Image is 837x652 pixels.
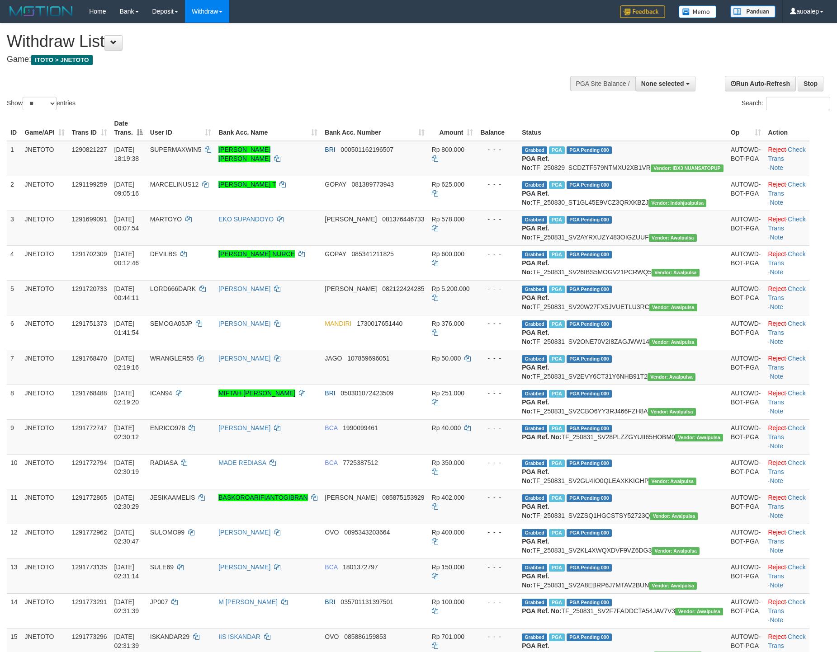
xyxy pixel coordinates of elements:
[549,425,565,432] span: Marked by auofahmi
[218,563,270,571] a: [PERSON_NAME]
[480,423,515,432] div: - - -
[765,115,809,141] th: Action
[7,33,549,51] h1: Withdraw List
[765,176,809,211] td: · ·
[432,285,470,292] span: Rp 5.200.000
[150,529,184,536] span: SULOMO99
[72,285,107,292] span: 1291720733
[114,563,139,580] span: [DATE] 02:31:14
[7,141,21,176] td: 1
[522,146,547,154] span: Grabbed
[21,245,68,280] td: JNETOTO
[432,424,461,432] span: Rp 40.000
[522,529,547,537] span: Grabbed
[7,350,21,385] td: 7
[325,355,342,362] span: JAGO
[765,385,809,419] td: · ·
[114,389,139,406] span: [DATE] 02:19:20
[480,284,515,293] div: - - -
[147,115,215,141] th: User ID: activate to sort column ascending
[7,385,21,419] td: 8
[765,245,809,280] td: · ·
[549,355,565,363] span: Marked by auofahmi
[522,425,547,432] span: Grabbed
[768,320,806,336] a: Check Trans
[651,164,724,172] span: Vendor URL: https://secure13.1velocity.biz
[765,524,809,558] td: · ·
[218,250,295,258] a: [PERSON_NAME] NURCE
[768,529,786,536] a: Reject
[150,181,199,188] span: MARCELINUS12
[518,315,727,350] td: TF_250831_SV2ONE70V2I8ZAGJWW14
[570,76,635,91] div: PGA Site Balance /
[21,211,68,245] td: JNETOTO
[351,250,393,258] span: Copy 085341211825 to clipboard
[21,176,68,211] td: JNETOTO
[567,181,612,189] span: PGA Pending
[549,216,565,224] span: Marked by auofahmi
[649,304,697,311] span: Vendor URL: https://service2.1velocity.biz
[518,558,727,593] td: TF_250831_SV2A8EBRP6J7MTAV2BUN
[432,494,464,501] span: Rp 402.000
[567,286,612,293] span: PGA Pending
[768,459,806,475] a: Check Trans
[635,76,695,91] button: None selected
[765,280,809,315] td: · ·
[770,234,783,241] a: Note
[770,547,783,554] a: Note
[768,424,786,432] a: Reject
[218,389,295,397] a: MIFTAH [PERSON_NAME]
[480,528,515,537] div: - - -
[549,320,565,328] span: Marked by auoalmun
[72,320,107,327] span: 1291751373
[727,315,765,350] td: AUTOWD-BOT-PGA
[114,216,139,232] span: [DATE] 00:07:54
[679,5,717,18] img: Button%20Memo.svg
[522,399,549,415] b: PGA Ref. No:
[522,155,549,171] b: PGA Ref. No:
[150,389,172,397] span: ICAN94
[21,558,68,593] td: JNETOTO
[7,489,21,524] td: 11
[150,355,194,362] span: WRANGLER55
[114,146,139,162] span: [DATE] 18:19:38
[768,389,806,406] a: Check Trans
[770,477,783,484] a: Note
[325,146,335,153] span: BRI
[432,216,464,223] span: Rp 578.000
[325,250,346,258] span: GOPAY
[730,5,776,18] img: panduan.png
[480,458,515,467] div: - - -
[727,211,765,245] td: AUTOWD-BOT-PGA
[727,350,765,385] td: AUTOWD-BOT-PGA
[325,529,339,536] span: OVO
[7,211,21,245] td: 3
[770,373,783,380] a: Note
[768,250,786,258] a: Reject
[7,280,21,315] td: 5
[150,424,185,432] span: ENRICO978
[347,355,389,362] span: Copy 107859696051 to clipboard
[770,199,783,206] a: Note
[522,181,547,189] span: Grabbed
[768,563,786,571] a: Reject
[321,115,428,141] th: Bank Acc. Number: activate to sort column ascending
[21,115,68,141] th: Game/API: activate to sort column ascending
[768,598,786,605] a: Reject
[652,547,700,555] span: Vendor URL: https://service2.1velocity.biz
[7,524,21,558] td: 12
[522,364,549,380] b: PGA Ref. No:
[7,5,76,18] img: MOTION_logo.png
[549,181,565,189] span: Marked by auoradja
[648,199,706,207] span: Vendor URL: https://settle1.1velocity.biz
[150,563,174,571] span: SULE69
[21,315,68,350] td: JNETOTO
[522,390,547,398] span: Grabbed
[518,489,727,524] td: TF_250831_SV2ZSQ1HGCSTSY52723Q
[480,563,515,572] div: - - -
[72,459,107,466] span: 1291772794
[218,459,266,466] a: MADE REDIASA
[522,320,547,328] span: Grabbed
[325,459,337,466] span: BCA
[518,245,727,280] td: TF_250831_SV26IBS5MOGV21PCRWQ5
